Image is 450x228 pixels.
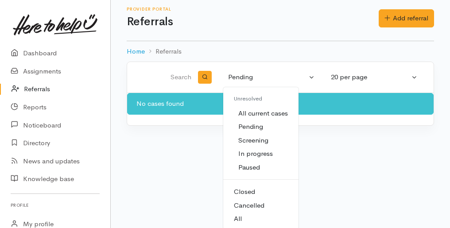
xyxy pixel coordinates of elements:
span: Paused [238,162,260,173]
h6: Profile [11,199,100,211]
h1: Referrals [127,15,379,28]
span: In progress [238,149,273,159]
nav: breadcrumb [127,41,434,62]
span: Pending [238,122,263,132]
span: Cancelled [234,201,264,211]
div: Pending [228,72,307,82]
li: Referrals [145,46,182,57]
a: Home [127,46,145,57]
button: Pending [223,69,320,86]
span: All current cases [238,108,288,119]
button: 20 per page [326,69,423,86]
a: Add referral [379,9,434,27]
span: Unresolved [234,95,262,102]
input: Search [138,67,193,88]
div: 20 per page [331,72,410,82]
span: Screening [238,135,268,146]
span: All [234,214,242,224]
span: Closed [234,187,255,197]
h6: Provider Portal [127,7,379,12]
div: No cases found [127,93,434,115]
